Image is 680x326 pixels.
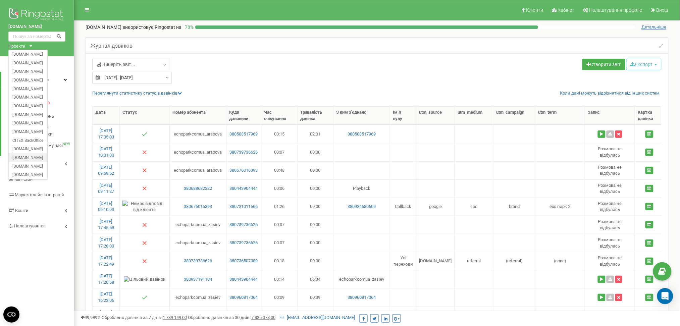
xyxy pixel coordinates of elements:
th: Тривалість дзвінка [298,107,334,125]
td: ехо парк 2 [535,198,585,216]
th: utm_sourcе [416,107,455,125]
a: [DOMAIN_NAME] [12,173,43,176]
td: 00:00 [298,161,334,179]
span: Вихід [657,7,668,13]
a: [DOMAIN_NAME] [12,130,43,133]
td: 00:00 [298,198,334,216]
a: [DATE] 10:01:00 [98,146,114,158]
td: 00:39 [298,288,334,306]
img: Немає відповіді [142,240,147,246]
span: 99,989% [81,315,101,320]
a: [DATE] 09:59:52 [98,165,114,176]
td: 00:06 [261,179,298,198]
span: Оброблено дзвінків за 30 днів : [188,315,275,320]
img: Успішний [142,131,147,137]
div: Open Intercom Messenger [657,288,673,304]
input: Пошук за номером [8,32,65,42]
a: 380937191104 [172,276,223,283]
img: Немає відповіді [142,150,147,155]
td: 00:07 [261,216,298,234]
td: echoparkcomua_zasiev [170,288,226,306]
th: Запис [585,107,635,125]
a: 380736507389 [229,258,258,264]
a: [DOMAIN_NAME] [8,23,65,30]
td: 00:07 [261,143,298,161]
span: Детальніше [642,24,667,30]
td: google [416,198,455,216]
a: [DOMAIN_NAME] [12,70,43,73]
span: Кабінет [558,7,575,13]
span: Кошти [15,208,29,213]
td: 00:14 [261,270,298,288]
span: Mini CRM [14,177,33,182]
td: echoparkcomua_zasiev [333,307,390,325]
td: referral [455,252,493,270]
td: Розмова не вiдбулась [585,234,635,252]
a: Завантажити [607,294,614,301]
a: Переглянути статистику статусів дзвінків [92,91,182,96]
a: 380739736626 [229,240,258,246]
img: Цільовий дзвінок [124,276,165,283]
img: Немає відповіді [142,259,147,264]
td: echoparkcomua_zasiev [170,216,226,234]
td: brand [493,198,535,216]
th: Картка дзвінка [635,107,664,125]
button: Open CMP widget [3,307,19,323]
img: Немає відповіді [142,222,147,228]
td: (referral) [493,252,535,270]
a: [DOMAIN_NAME] [12,113,43,116]
a: Центр звернень [1,72,74,88]
a: 380739736626 [229,149,258,156]
a: [DOMAIN_NAME] [12,147,43,151]
span: Маркетплейс інтеграцій [15,192,64,197]
a: 380960817064 [229,294,258,301]
a: [DOMAIN_NAME] [12,96,43,99]
td: 00:18 [261,252,298,270]
th: Час очікування [261,107,298,125]
td: Callback [390,198,416,216]
a: Коли дані можуть відрізнятися вiд інших систем [560,90,660,97]
td: 01:13 [298,307,334,325]
a: 380731011566 [229,204,258,210]
a: 380934680609 [336,204,387,210]
th: Статус [120,107,170,125]
a: 380676016393 [229,167,258,174]
td: echoparkcomua_zasiev [333,270,390,288]
img: Немає відповіді від клієнта [122,201,167,213]
td: [DOMAIN_NAME] [416,252,455,270]
td: Розмова не вiдбулась [585,143,635,161]
td: cpc [455,198,493,216]
button: Видалити запис [615,294,622,301]
td: 00:00 [298,179,334,198]
a: [DOMAIN_NAME] [12,61,43,64]
p: 78 % [181,24,195,31]
a: [DOMAIN_NAME] [12,156,43,159]
td: 00:00 [298,234,334,252]
td: 00:00 [298,252,334,270]
td: 00:48 [261,161,298,179]
a: [DATE] 09:11:27 [98,183,114,194]
span: використовує Ringostat на [122,24,181,30]
div: Проєкти [8,43,25,50]
a: 380676016393 [172,204,223,210]
th: Дата [93,107,120,125]
td: 00:15 [261,125,298,143]
a: [DOMAIN_NAME] [12,104,43,108]
a: Виберіть звіт... [92,59,169,70]
a: [DATE] 17:28:00 [98,237,114,249]
td: 01:26 [261,198,298,216]
th: Ім‘я пулу [390,107,416,125]
td: 00:19 [261,307,298,325]
button: Видалити запис [615,130,622,138]
a: Завантажити [607,276,614,283]
img: Немає відповіді [142,186,147,191]
td: Розмова не вiдбулась [585,198,635,216]
img: Ringostat logo [8,7,65,23]
a: 380503517969 [229,131,258,138]
td: Розмова не вiдбулась [585,252,635,270]
td: Усі переходи [390,252,416,270]
td: 00:09 [261,288,298,306]
img: Немає відповіді [142,168,147,173]
a: [DOMAIN_NAME] [12,87,43,90]
a: [DATE] 16:23:06 [98,291,114,303]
